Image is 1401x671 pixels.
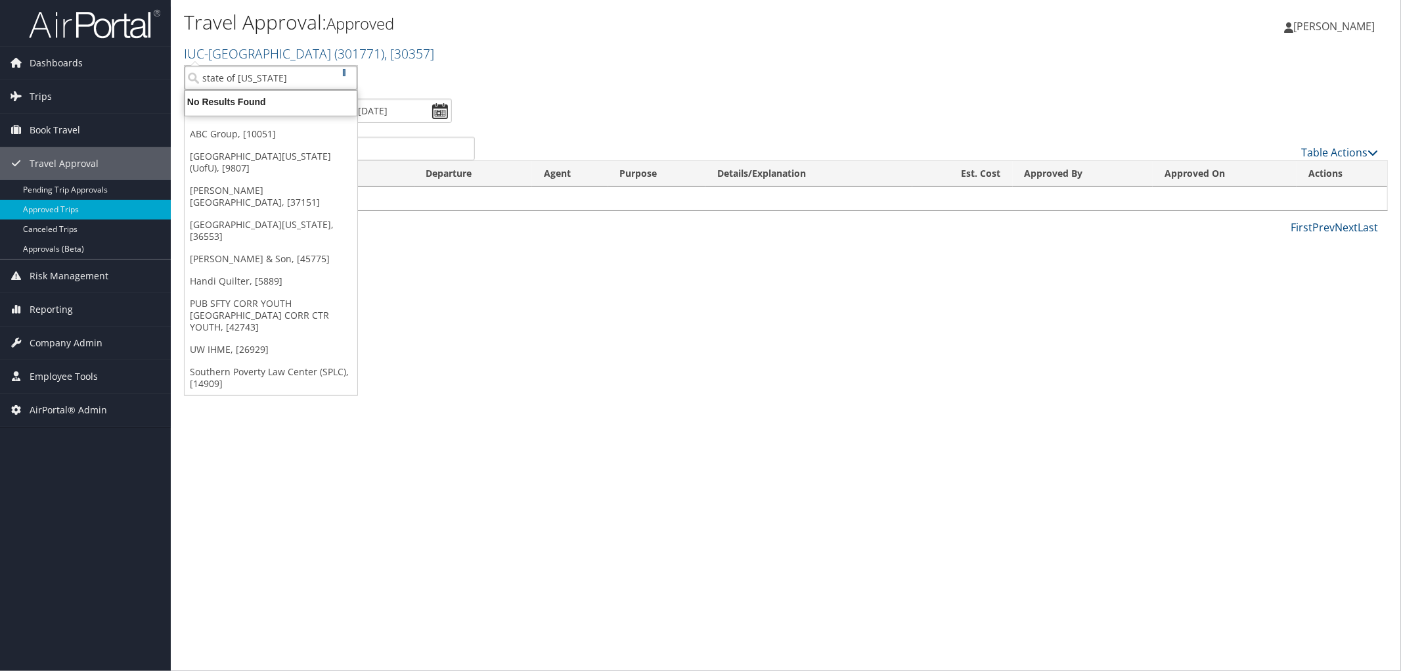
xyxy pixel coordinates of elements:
span: , [ 30357 ] [384,45,434,62]
td: No data available in table [185,187,1387,210]
input: [DATE] - [DATE] [314,99,452,123]
th: Approved By: activate to sort column ascending [1013,161,1153,187]
a: [GEOGRAPHIC_DATA][US_STATE], [36553] [185,214,357,248]
span: Travel Approval [30,147,99,180]
th: Details/Explanation [705,161,912,187]
a: Southern Poverty Law Center (SPLC), [14909] [185,361,357,395]
img: airportal-logo.png [29,9,160,39]
a: [PERSON_NAME][GEOGRAPHIC_DATA], [37151] [185,179,357,214]
a: [GEOGRAPHIC_DATA][US_STATE] (UofU), [9807] [185,145,357,179]
a: Last [1358,220,1378,235]
a: IUC-[GEOGRAPHIC_DATA] [184,45,434,62]
span: Employee Tools [30,360,98,393]
span: Company Admin [30,327,102,359]
span: Reporting [30,293,73,326]
a: First [1291,220,1312,235]
a: Prev [1312,220,1335,235]
span: Dashboards [30,47,83,80]
h1: Travel Approval: [184,9,987,36]
a: UW IHME, [26929] [185,338,357,361]
p: Filter: [184,69,987,86]
th: Purpose [608,161,706,187]
th: Agent [532,161,608,187]
a: ABC Group, [10051] [185,123,357,145]
a: [PERSON_NAME] & Son, [45775] [185,248,357,270]
a: Handi Quilter, [5889] [185,270,357,292]
span: Risk Management [30,260,108,292]
img: ajax-loader.gif [343,69,353,76]
a: [PERSON_NAME] [1284,7,1388,46]
th: Est. Cost: activate to sort column ascending [912,161,1012,187]
span: Book Travel [30,114,80,147]
div: No Results Found [177,96,365,108]
input: Search Accounts [185,66,357,90]
a: Next [1335,220,1358,235]
a: PUB SFTY CORR YOUTH [GEOGRAPHIC_DATA] CORR CTR YOUTH, [42743] [185,292,357,338]
span: [PERSON_NAME] [1293,19,1375,34]
a: Table Actions [1301,145,1378,160]
span: AirPortal® Admin [30,394,107,427]
span: Trips [30,80,52,113]
th: Departure: activate to sort column ascending [414,161,533,187]
small: Approved [326,12,394,34]
span: ( 301771 ) [334,45,384,62]
th: Actions [1297,161,1387,187]
th: Approved On: activate to sort column ascending [1153,161,1297,187]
